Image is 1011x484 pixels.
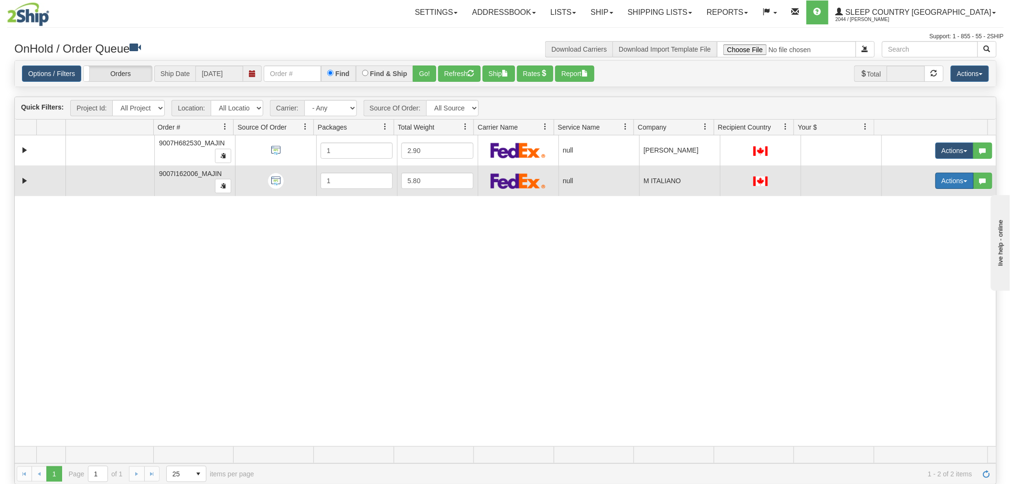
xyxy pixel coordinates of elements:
button: Actions [951,66,989,82]
img: FedEx [491,173,546,189]
label: Find [335,70,350,77]
img: API [268,173,284,189]
span: Sleep Country [GEOGRAPHIC_DATA] [843,8,991,16]
a: Service Name filter column settings [617,119,634,135]
div: Support: 1 - 855 - 55 - 2SHIP [7,33,1004,41]
div: grid toolbar [15,97,996,120]
span: Project Id: [70,100,112,116]
a: Your $ filter column settings [858,119,874,135]
img: API [268,143,284,158]
span: 9007H682530_MAJIN [159,139,225,147]
span: 9007I162006_MAJIN [159,170,222,177]
span: items per page [166,466,254,482]
td: M ITALIANO [639,165,720,196]
label: Orders [84,66,152,81]
div: live help - online [7,8,88,15]
span: Packages [318,122,347,132]
button: Copy to clipboard [215,149,231,163]
span: Location: [172,100,211,116]
a: Company filter column settings [698,119,714,135]
a: Carrier Name filter column settings [538,119,554,135]
a: Recipient Country filter column settings [777,119,794,135]
td: null [559,135,639,166]
label: Find & Ship [370,70,408,77]
a: Options / Filters [22,66,81,82]
button: Ship [483,66,515,82]
a: Expand [19,175,31,187]
a: Refresh [979,466,994,482]
button: Copy to clipboard [215,179,231,193]
span: Page of 1 [69,466,123,482]
input: Page 1 [88,466,108,482]
span: Source Of Order: [364,100,427,116]
span: Source Of Order [237,122,287,132]
img: CA [753,176,768,186]
img: FedEx [491,143,546,158]
label: Quick Filters: [21,102,64,112]
a: Total Weight filter column settings [457,119,473,135]
a: Settings [408,0,465,24]
span: Carrier Name [478,122,518,132]
a: Shipping lists [621,0,699,24]
span: 25 [172,469,185,479]
a: Order # filter column settings [217,119,233,135]
span: Service Name [558,122,600,132]
button: Rates [517,66,554,82]
h3: OnHold / Order Queue [14,41,498,55]
span: Order # [158,122,180,132]
a: Lists [543,0,583,24]
a: Reports [699,0,755,24]
input: Search [882,41,978,57]
span: Ship Date [154,66,195,82]
span: Total Weight [398,122,435,132]
a: Addressbook [465,0,543,24]
span: 2044 / [PERSON_NAME] [836,15,907,24]
button: Refresh [438,66,481,82]
button: Actions [936,143,974,159]
img: CA [753,146,768,156]
img: logo2044.jpg [7,2,49,26]
a: Expand [19,144,31,156]
span: 1 - 2 of 2 items [268,470,972,478]
a: Download Carriers [551,45,607,53]
span: Page 1 [46,466,62,482]
button: Search [978,41,997,57]
input: Import [717,41,856,57]
span: select [191,466,206,482]
button: Go! [413,66,436,82]
a: Packages filter column settings [377,119,394,135]
span: Your $ [798,122,817,132]
a: Ship [583,0,620,24]
input: Order # [264,66,321,82]
span: Recipient Country [718,122,771,132]
button: Report [555,66,594,82]
span: Page sizes drop down [166,466,206,482]
span: Carrier: [270,100,304,116]
a: Download Import Template File [619,45,711,53]
td: null [559,165,639,196]
span: Total [854,66,887,82]
td: [PERSON_NAME] [639,135,720,166]
button: Actions [936,173,974,189]
a: Source Of Order filter column settings [297,119,313,135]
span: Company [638,122,667,132]
iframe: chat widget [989,193,1010,291]
a: Sleep Country [GEOGRAPHIC_DATA] 2044 / [PERSON_NAME] [828,0,1003,24]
